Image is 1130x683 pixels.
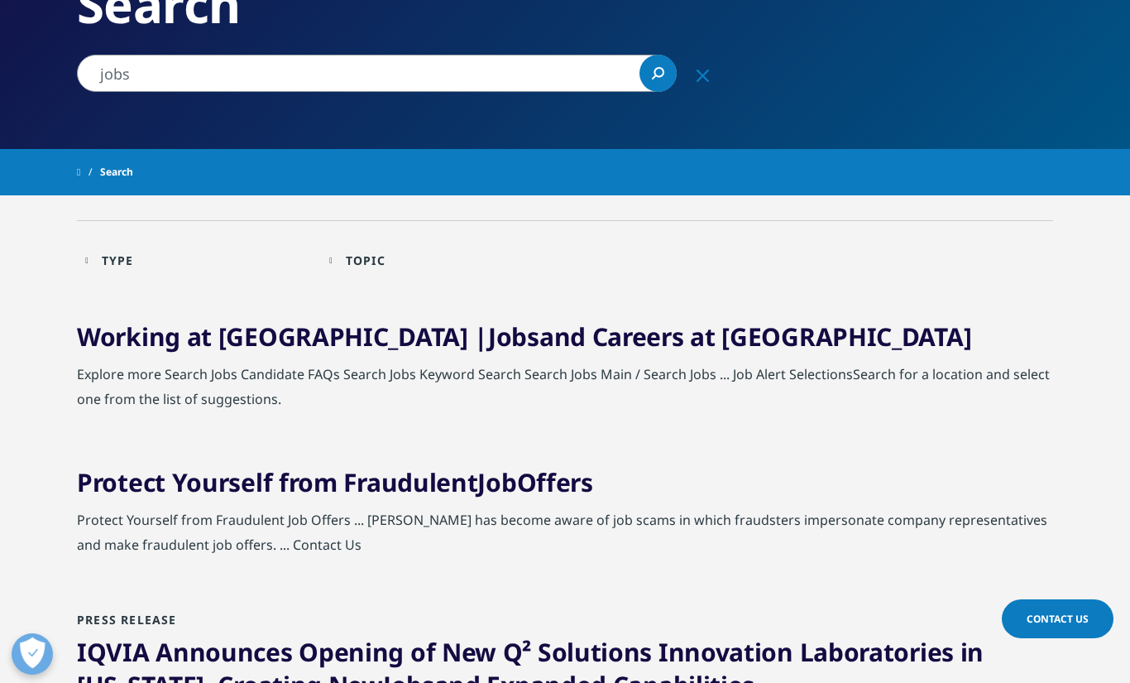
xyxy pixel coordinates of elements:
[346,253,385,268] div: Topic facet.
[100,157,133,187] span: Search
[77,320,971,354] a: Working at [GEOGRAPHIC_DATA] |Jobsand Careers at [GEOGRAPHIC_DATA]
[652,67,664,79] svg: Search
[697,70,709,82] svg: Clear
[12,633,53,675] button: Abrir preferencias
[77,465,593,499] a: Protect Yourself from FraudulentJobOffers
[682,55,722,94] div: Borrar
[102,253,134,268] div: Type facet.
[77,55,677,92] input: Buscar
[639,55,677,92] a: Buscar
[1027,612,1089,626] span: Contact Us
[477,465,516,499] span: Job
[488,320,539,354] span: Jobs
[77,507,1053,565] div: Protect Yourself from Fraudulent Job Offers ... [PERSON_NAME] has become aware of job scams in wh...
[77,612,177,628] span: Press Release
[77,362,1053,420] div: Explore more Search Jobs Candidate FAQs Search Jobs Keyword Search Search Jobs Main / Search Jobs...
[1002,599,1113,638] a: Contact Us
